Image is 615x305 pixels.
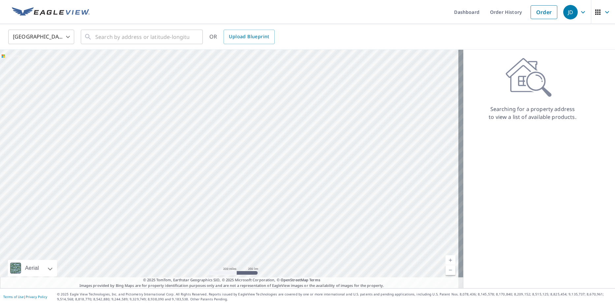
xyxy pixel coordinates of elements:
span: © 2025 TomTom, Earthstar Geographics SIO, © 2025 Microsoft Corporation, © [143,277,320,283]
div: Aerial [8,260,57,276]
img: EV Logo [12,7,90,17]
span: Upload Blueprint [229,33,269,41]
div: Aerial [23,260,41,276]
a: Current Level 5, Zoom In [446,255,455,265]
a: Terms of Use [3,294,24,299]
div: [GEOGRAPHIC_DATA] [8,28,74,46]
p: Searching for a property address to view a list of available products. [488,105,577,121]
a: Privacy Policy [26,294,47,299]
div: JD [563,5,578,19]
p: | [3,295,47,299]
p: © 2025 Eagle View Technologies, Inc. and Pictometry International Corp. All Rights Reserved. Repo... [57,292,612,302]
a: Upload Blueprint [224,30,274,44]
input: Search by address or latitude-longitude [95,28,189,46]
a: OpenStreetMap [281,277,308,282]
div: OR [209,30,275,44]
a: Order [531,5,557,19]
a: Terms [309,277,320,282]
a: Current Level 5, Zoom Out [446,265,455,275]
